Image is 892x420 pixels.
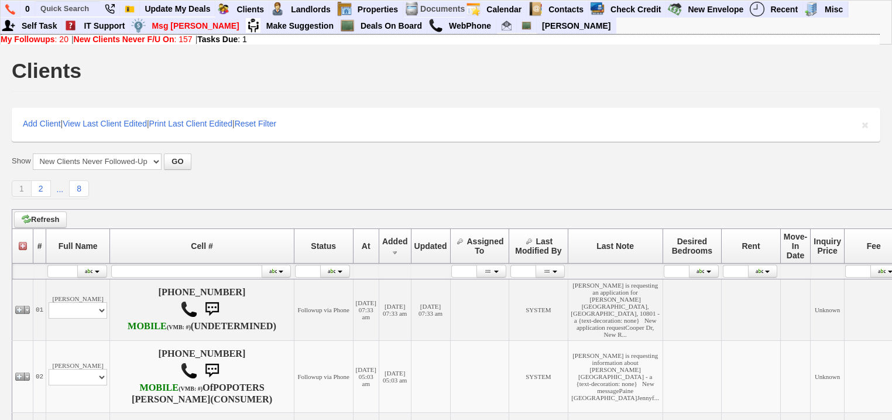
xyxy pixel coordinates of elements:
[590,2,605,16] img: creditreport.png
[337,2,352,16] img: properties.png
[1,35,880,44] div: | |
[125,4,135,14] img: Bookmark.png
[140,1,215,16] a: Update My Deals
[139,383,203,393] b: T-Mobile USA, Inc. (form. Metro PCS, Inc.)
[466,2,481,16] img: appt_icon.png
[128,321,191,332] b: AT&T Wireless
[1,18,16,33] img: myadd.png
[200,298,224,321] img: sms.png
[262,18,339,33] a: Make Suggestion
[131,18,146,33] img: money.png
[683,2,749,17] a: New Envelope
[311,241,336,251] span: Status
[180,301,198,318] img: call.png
[20,1,35,16] a: 0
[5,4,15,15] img: phone.png
[467,237,504,255] span: Assigned To
[750,2,764,16] img: recent.png
[596,241,634,251] span: Last Note
[294,279,353,340] td: Followup via Phone
[59,241,98,251] span: Full Name
[804,2,819,16] img: officebldg.png
[51,182,70,197] a: ...
[414,241,447,251] span: Updated
[420,1,465,17] td: Documents
[232,2,269,17] a: Clients
[811,340,845,412] td: Unknown
[667,2,682,16] img: gmoney.png
[568,340,663,412] td: [PERSON_NAME] is requesting information about [PERSON_NAME][GEOGRAPHIC_DATA] - a {text-decoration...
[149,119,232,128] a: Print Last Client Edited
[112,349,291,405] h4: [PHONE_NUMBER] Of (CONSUMER)
[33,228,46,263] th: #
[79,18,130,33] a: IT Support
[766,2,803,17] a: Recent
[46,279,110,340] td: [PERSON_NAME]
[74,35,193,44] a: New Clients Never F/U On: 157
[544,2,589,17] a: Contacts
[444,18,496,33] a: WebPhone
[411,279,450,340] td: [DATE] 07:33 am
[164,153,191,170] button: GO
[362,241,370,251] span: At
[32,180,51,197] a: 2
[353,279,379,340] td: [DATE] 07:33 am
[200,359,224,383] img: sms.png
[482,2,527,17] a: Calendar
[1,35,68,44] a: My Followups: 20
[742,241,760,251] span: Rent
[33,340,46,412] td: 02
[404,2,419,16] img: docs.png
[69,180,89,197] a: 8
[63,18,78,33] img: help2.png
[522,21,531,30] img: chalkboard.png
[811,279,845,340] td: Unknown
[112,287,291,333] h4: [PHONE_NUMBER] (UNDETERMINED)
[515,237,561,255] span: Last Modified By
[528,2,543,16] img: contact.png
[672,237,712,255] span: Desired Bedrooms
[63,119,147,128] a: View Last Client Edited
[382,237,408,246] span: Added
[356,18,427,33] a: Deals On Board
[1,35,55,44] b: My Followups
[12,180,32,197] a: 1
[606,2,666,17] a: Check Credit
[128,321,167,332] font: MOBILE
[23,119,61,128] a: Add Client
[784,232,807,260] span: Move-In Date
[179,385,203,392] font: (VMB: #)
[191,241,212,251] span: Cell #
[867,241,881,251] span: Fee
[246,18,260,33] img: su2.jpg
[537,18,615,33] a: [PERSON_NAME]
[36,1,100,16] input: Quick Search
[12,156,31,166] label: Show
[197,35,247,44] a: Tasks Due: 1
[17,18,62,33] a: Self Task
[509,340,568,412] td: SYSTEM
[197,35,238,44] b: Tasks Due
[509,279,568,340] td: SYSTEM
[147,18,244,33] a: Msg [PERSON_NAME]
[814,237,841,255] span: Inquiry Price
[12,60,81,81] h1: Clients
[235,119,277,128] a: Reset Filter
[340,18,355,33] img: chalkboard.png
[353,2,403,17] a: Properties
[568,279,663,340] td: [PERSON_NAME] is requesting an application for [PERSON_NAME][GEOGRAPHIC_DATA], [GEOGRAPHIC_DATA],...
[12,108,880,142] div: | | |
[294,340,353,412] td: Followup via Phone
[379,340,411,412] td: [DATE] 05:03 am
[14,211,67,228] a: Refresh
[139,383,179,393] font: MOBILE
[33,279,46,340] td: 01
[74,35,174,44] b: New Clients Never F/U On
[428,18,443,33] img: call.png
[105,4,115,14] img: phone22.png
[180,362,198,380] img: call.png
[216,2,231,16] img: clients.png
[820,2,848,17] a: Misc
[167,324,191,330] font: (VMB: #)
[379,279,411,340] td: [DATE] 07:33 am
